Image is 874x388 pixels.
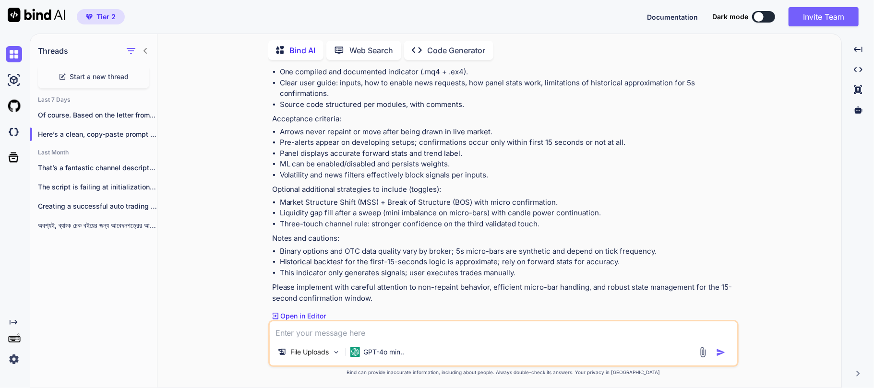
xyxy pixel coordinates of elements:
h2: Last Month [30,149,157,156]
button: Invite Team [789,7,859,26]
img: premium [86,14,93,20]
p: Here’s a clean, copy-paste prompt you can... [38,129,157,139]
img: darkCloudIdeIcon [6,124,22,140]
li: This indicator only generates signals; user executes trades manually. [280,268,737,279]
span: Start a new thread [70,72,129,82]
img: chat [6,46,22,62]
h2: Last 7 Days [30,96,157,104]
li: Historical backtest for the first-15-seconds logic is approximate; rely on forward stats for accu... [280,257,737,268]
li: Market Structure Shift (MSS) + Break of Structure (BOS) with micro confirmation. [280,197,737,208]
li: Pre-alerts appear on developing setups; confirmations occur only within first 15 seconds or not a... [280,137,737,148]
p: Code Generator [428,45,486,56]
button: premiumTier 2 [77,9,125,24]
button: Documentation [647,12,698,22]
span: Documentation [647,13,698,21]
img: like [708,312,716,320]
p: Acceptance criteria: [272,114,737,125]
p: Bind can provide inaccurate information, including about people. Always double-check its answers.... [268,369,739,376]
img: ai-studio [6,72,22,88]
img: githubLight [6,98,22,114]
li: Clear user guide: inputs, how to enable news requests, how panel stats work, limitations of histo... [280,78,737,99]
p: Open in Editor [280,311,326,321]
img: copy [694,312,702,320]
img: Pick Models [332,348,340,356]
span: Dark mode [712,12,748,22]
p: Bind AI [290,45,316,56]
img: attachment [697,347,708,358]
p: Notes and cautions: [272,233,737,244]
p: Of course. Based on the letter from... [38,110,157,120]
p: That’s a fantastic channel description! It’s clear,... [38,163,157,173]
li: ML can be enabled/disabled and persists weights. [280,159,737,170]
p: অবশ্যই, ব্যাংক চেক বইয়ের জন্য আবেদনপত্রের আরেকটি... [38,221,157,230]
img: icon [716,348,726,357]
li: Arrows never repaint or move after being drawn in live market. [280,127,737,138]
img: dislike [721,312,729,320]
li: Liquidity gap fill after a sweep (mini imbalance on micro-bars) with candle power continuation. [280,208,737,219]
li: Volatility and news filters effectively block signals per inputs. [280,170,737,181]
img: GPT-4o mini [350,347,360,357]
li: Binary options and OTC data quality vary by broker; 5s micro-bars are synthetic and depend on tic... [280,246,737,257]
p: The script is failing at initialization because... [38,182,157,192]
img: settings [6,351,22,367]
li: Source code structured per modules, with comments. [280,99,737,110]
p: GPT-4o min.. [364,347,405,357]
li: One compiled and documented indicator (.mq4 + .ex4). [280,67,737,78]
p: File Uploads [291,347,329,357]
h1: Threads [38,45,68,57]
p: Optional additional strategies to include (toggles): [272,184,737,195]
p: Creating a successful auto trading bot for... [38,201,157,211]
p: Please implement with careful attention to non-repaint behavior, efficient micro-bar handling, an... [272,282,737,304]
span: Tier 2 [96,12,116,22]
p: Web Search [350,45,394,56]
li: Three-touch channel rule: stronger confidence on the third validated touch. [280,219,737,230]
img: Bind AI [8,8,65,22]
li: Panel displays accurate forward stats and trend label. [280,148,737,159]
